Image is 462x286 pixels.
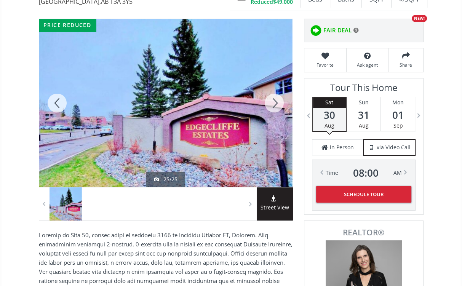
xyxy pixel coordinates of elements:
span: REALTOR® [313,228,415,236]
span: 08 : 00 [353,168,379,178]
span: FAIR DEAL [323,26,352,34]
div: NEW! [412,15,427,22]
span: Street View [257,203,293,212]
button: Schedule Tour [316,186,411,203]
span: Ask agent [350,62,385,68]
span: 31 [347,110,380,120]
div: Time AM [326,168,402,178]
span: Aug [358,122,368,129]
div: 2722 EDENWOLD Heights NW #22 Calgary, AB T3A 3Y5 - Photo 25 of 25 [39,19,293,187]
div: price reduced [39,19,96,32]
div: 25/25 [154,176,177,183]
img: rating icon [308,23,323,38]
div: Mon [381,97,415,108]
span: Share [393,62,419,68]
div: Sat [313,97,346,108]
h3: Tour This Home [312,82,416,97]
span: 30 [313,110,346,120]
span: in Person [330,144,354,151]
div: Sun [347,97,380,108]
span: Sep [393,122,403,129]
span: Favorite [308,62,342,68]
span: via Video Call [377,144,411,151]
span: 01 [381,110,415,120]
span: Aug [325,122,334,129]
